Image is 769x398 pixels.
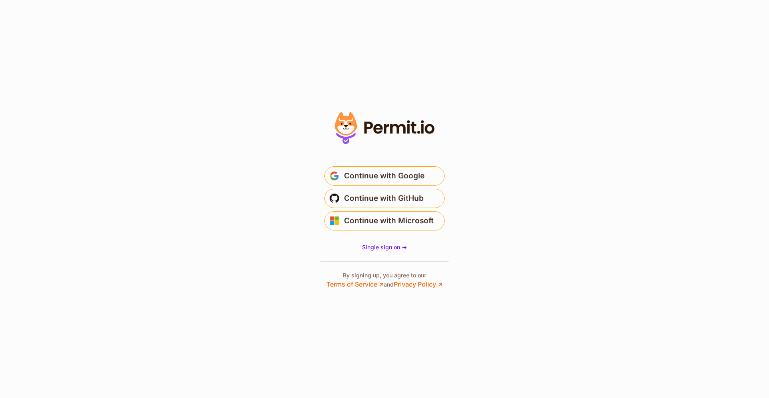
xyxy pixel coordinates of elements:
span: Continue with Microsoft [344,214,434,227]
button: Continue with Google [324,166,445,186]
span: Single sign on -> [362,244,407,251]
a: Terms of Service ↗ [326,280,384,288]
a: Single sign on -> [362,243,407,251]
span: Continue with GitHub [344,192,424,205]
span: Continue with Google [344,170,425,182]
button: Continue with Microsoft [324,211,445,230]
a: Privacy Policy ↗ [394,280,443,288]
p: By signing up, you agree to our and [326,271,443,289]
button: Continue with GitHub [324,189,445,208]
